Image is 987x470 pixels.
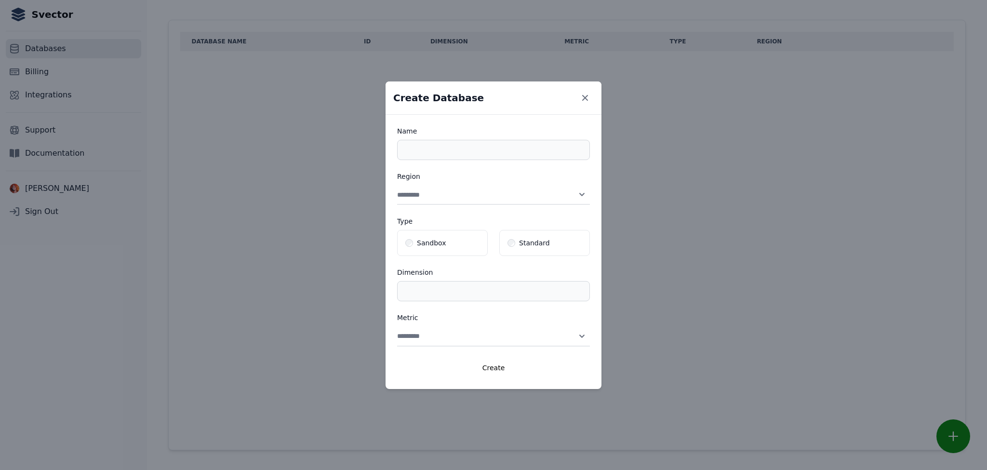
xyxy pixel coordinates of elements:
input: Name [397,140,590,160]
span: Type [397,217,413,225]
button: Create [397,358,590,377]
span: Metric [397,314,418,322]
span: Name [397,127,417,135]
label: Standard [500,230,589,255]
input: Standard [507,239,515,247]
input: Sandbox [405,239,413,247]
select: Metric [397,326,590,347]
span: Dimension [397,269,433,276]
button: Close modal [577,90,593,106]
select: Region [397,185,590,205]
h3: Create Database [393,91,484,105]
span: Region [397,173,420,180]
input: Dimension [397,281,590,301]
label: Sandbox [398,230,487,255]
